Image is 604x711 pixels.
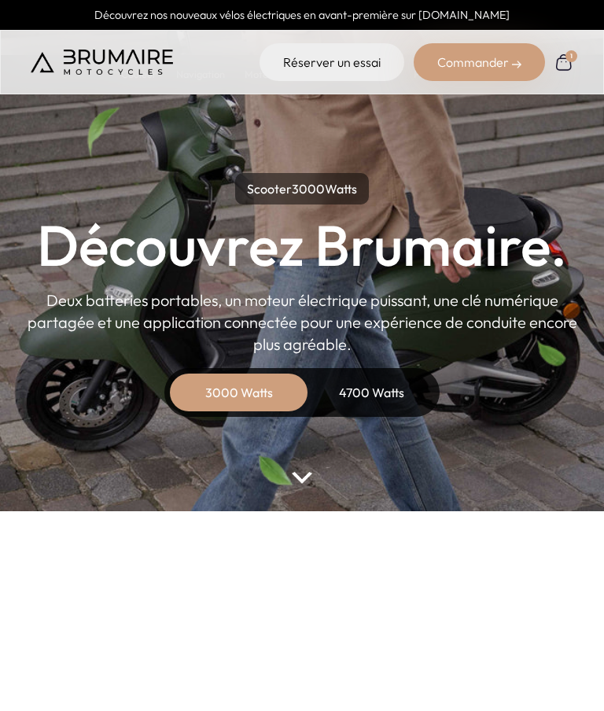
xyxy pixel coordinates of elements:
h1: Découvrez Brumaire. [37,217,567,274]
img: arrow-bottom.png [292,472,312,484]
div: 3000 Watts [176,374,302,411]
img: right-arrow-2.png [512,60,521,69]
img: Panier [553,52,574,73]
span: 3000 [292,181,325,197]
img: Brumaire Motocycles [31,50,172,75]
p: Scooter Watts [235,173,369,204]
a: 1 [553,52,574,73]
div: Commander [414,43,545,81]
a: Réserver un essai [260,43,404,81]
p: Deux batteries portables, un moteur électrique puissant, une clé numérique partagée et une applic... [27,289,577,355]
div: 1 [564,49,577,62]
div: 4700 Watts [308,374,434,411]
